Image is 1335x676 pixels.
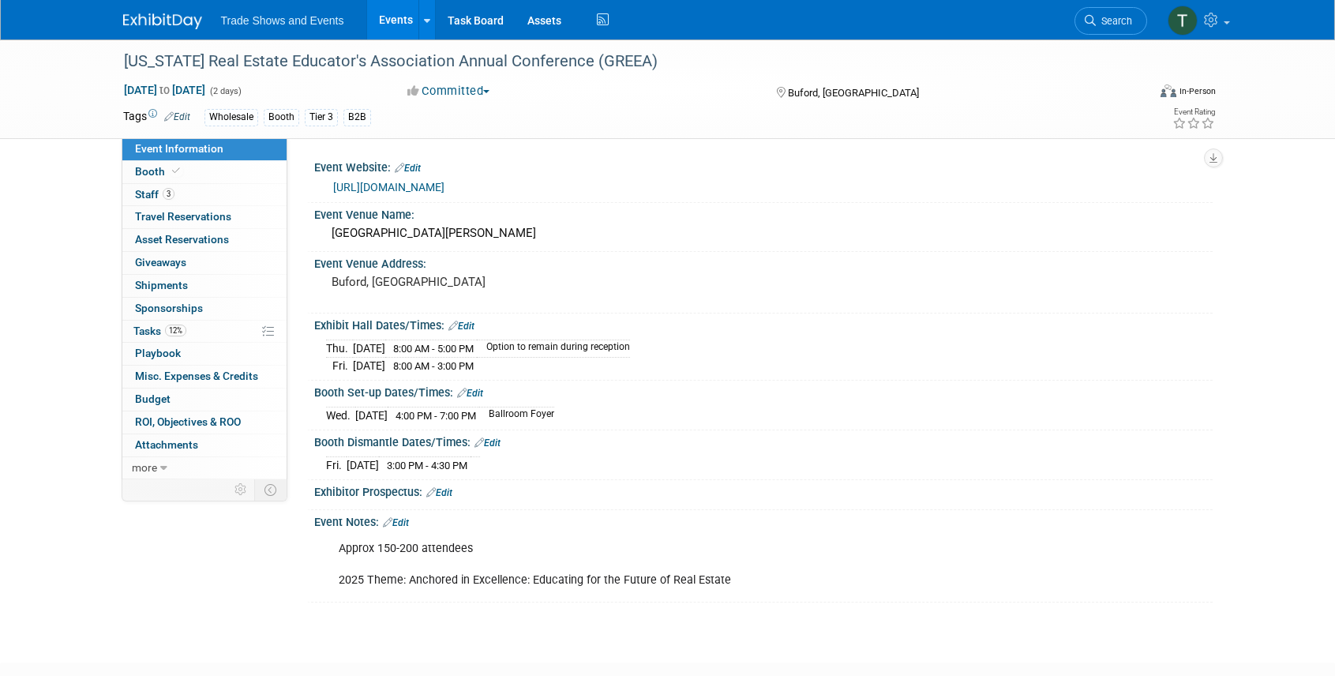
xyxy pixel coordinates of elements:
button: Committed [402,83,496,100]
a: Asset Reservations [122,229,287,251]
a: Shipments [122,275,287,297]
span: 3:00 PM - 4:30 PM [387,460,467,471]
div: Event Format [1054,82,1217,106]
div: Tier 3 [305,109,338,126]
a: ROI, Objectives & ROO [122,411,287,434]
a: Staff3 [122,184,287,206]
span: [DATE] [DATE] [123,83,206,97]
td: Personalize Event Tab Strip [227,479,255,500]
span: 4:00 PM - 7:00 PM [396,410,476,422]
span: Sponsorships [135,302,203,314]
div: Booth Dismantle Dates/Times: [314,430,1213,451]
span: Search [1096,15,1132,27]
a: Attachments [122,434,287,456]
div: [GEOGRAPHIC_DATA][PERSON_NAME] [326,221,1201,246]
td: Option to remain during reception [477,340,630,358]
span: Tasks [133,325,186,337]
div: Exhibit Hall Dates/Times: [314,314,1213,334]
a: Edit [383,517,409,528]
td: Wed. [326,407,355,424]
span: more [132,461,157,474]
div: [US_STATE] Real Estate Educator's Association Annual Conference (GREEA) [118,47,1123,76]
a: Edit [426,487,452,498]
td: Ballroom Foyer [479,407,554,424]
td: Fri. [326,457,347,474]
div: Booth [264,109,299,126]
div: Event Venue Name: [314,203,1213,223]
span: 12% [165,325,186,336]
td: Tags [123,108,190,126]
span: (2 days) [208,86,242,96]
span: ROI, Objectives & ROO [135,415,241,428]
div: Wholesale [204,109,258,126]
a: Playbook [122,343,287,365]
span: Playbook [135,347,181,359]
a: Search [1074,7,1147,35]
span: Travel Reservations [135,210,231,223]
a: Edit [395,163,421,174]
div: B2B [343,109,371,126]
span: Event Information [135,142,223,155]
span: Staff [135,188,174,201]
a: Booth [122,161,287,183]
td: [DATE] [347,457,379,474]
img: Format-Inperson.png [1161,84,1176,97]
img: Tiff Wagner [1168,6,1198,36]
span: Asset Reservations [135,233,229,246]
a: Travel Reservations [122,206,287,228]
div: In-Person [1179,85,1216,97]
td: Toggle Event Tabs [254,479,287,500]
img: ExhibitDay [123,13,202,29]
span: to [157,84,172,96]
div: Approx 150-200 attendees 2025 Theme: Anchored in Excellence: Educating for the Future of Real Estate [328,533,1039,596]
span: 3 [163,188,174,200]
td: Thu. [326,340,353,358]
i: Booth reservation complete [172,167,180,175]
span: Booth [135,165,183,178]
a: Edit [457,388,483,399]
span: 8:00 AM - 3:00 PM [393,360,474,372]
span: Shipments [135,279,188,291]
span: Attachments [135,438,198,451]
span: Misc. Expenses & Credits [135,370,258,382]
a: Edit [164,111,190,122]
div: Exhibitor Prospectus: [314,480,1213,501]
div: Event Rating [1172,108,1215,116]
a: Edit [474,438,501,449]
a: Edit [448,321,474,332]
td: [DATE] [353,340,385,358]
span: Budget [135,392,171,405]
div: Event Venue Address: [314,252,1213,272]
a: Event Information [122,138,287,160]
a: Sponsorships [122,298,287,320]
td: Fri. [326,358,353,374]
td: [DATE] [353,358,385,374]
div: Event Notes: [314,510,1213,531]
a: Tasks12% [122,321,287,343]
td: [DATE] [355,407,388,424]
div: Booth Set-up Dates/Times: [314,381,1213,401]
a: [URL][DOMAIN_NAME] [333,181,444,193]
a: Budget [122,389,287,411]
span: Buford, [GEOGRAPHIC_DATA] [788,87,919,99]
span: Trade Shows and Events [221,14,344,27]
a: more [122,457,287,479]
a: Giveaways [122,252,287,274]
a: Misc. Expenses & Credits [122,366,287,388]
pre: Buford, [GEOGRAPHIC_DATA] [332,275,671,289]
span: 8:00 AM - 5:00 PM [393,343,474,355]
div: Event Website: [314,156,1213,176]
span: Giveaways [135,256,186,269]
